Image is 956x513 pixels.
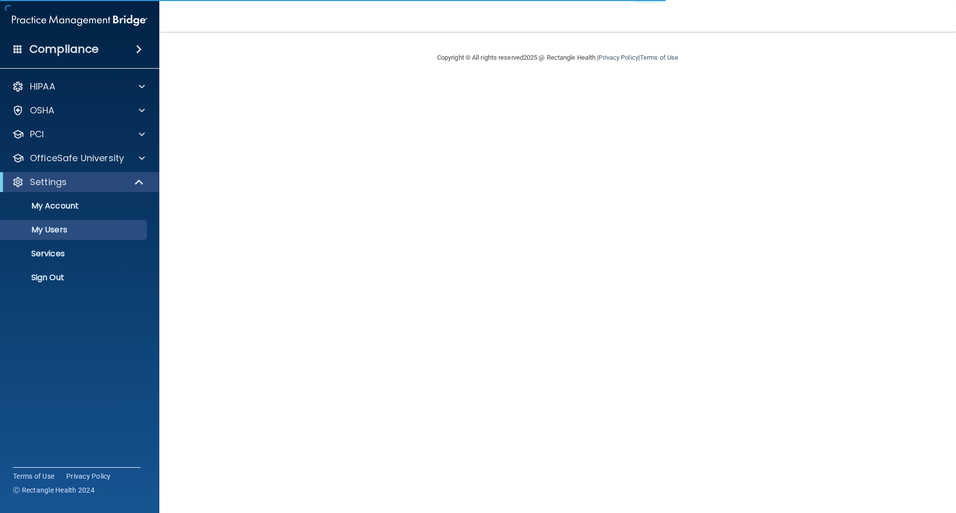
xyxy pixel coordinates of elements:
p: My Users [6,225,142,235]
a: OfficeSafe University [12,152,145,164]
p: OfficeSafe University [30,152,124,164]
p: OSHA [30,104,55,116]
h4: Compliance [29,42,99,56]
p: Sign Out [6,273,142,283]
a: Privacy Policy [66,471,111,481]
a: HIPAA [12,81,145,93]
img: PMB logo [12,10,147,30]
p: PCI [30,128,44,140]
a: Privacy Policy [598,54,638,61]
a: OSHA [12,104,145,116]
a: PCI [12,128,145,140]
a: Terms of Use [640,54,678,61]
a: Settings [12,176,144,188]
p: Settings [30,176,67,188]
span: Ⓒ Rectangle Health 2024 [13,485,95,495]
a: Terms of Use [13,471,54,481]
p: My Account [6,201,142,211]
p: Services [6,249,142,259]
p: HIPAA [30,81,55,93]
div: Copyright © All rights reserved 2025 @ Rectangle Health | | [376,42,739,74]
